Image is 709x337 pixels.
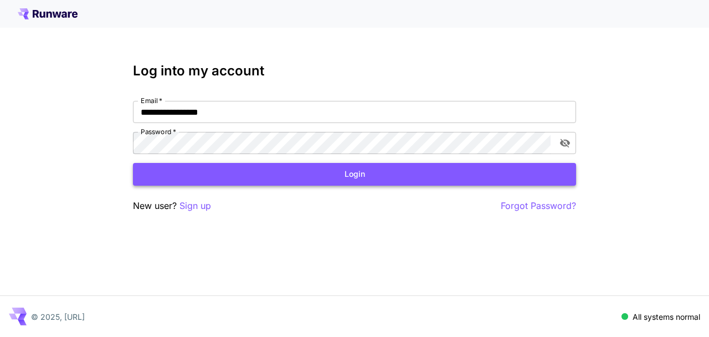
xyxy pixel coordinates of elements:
[179,199,211,213] button: Sign up
[133,199,211,213] p: New user?
[31,311,85,323] p: © 2025, [URL]
[141,127,176,136] label: Password
[501,199,576,213] button: Forgot Password?
[141,96,162,105] label: Email
[555,133,575,153] button: toggle password visibility
[133,63,576,79] h3: Log into my account
[633,311,700,323] p: All systems normal
[133,163,576,186] button: Login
